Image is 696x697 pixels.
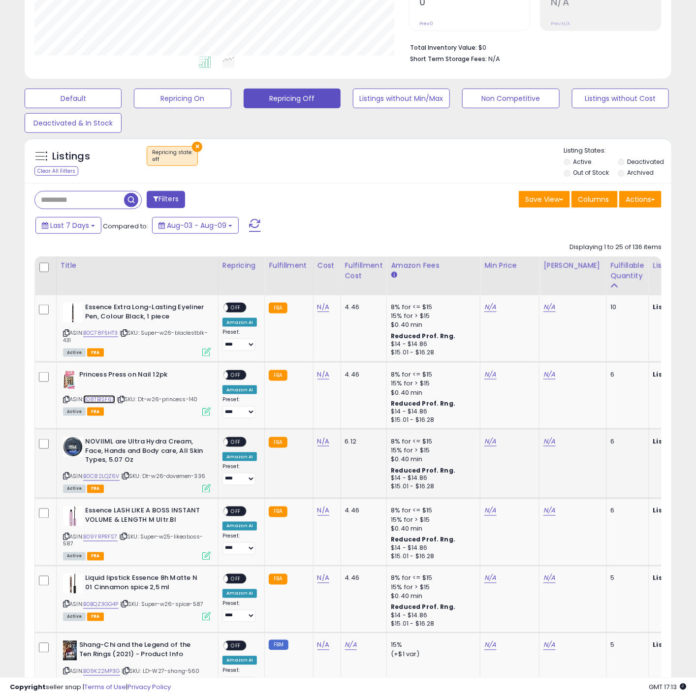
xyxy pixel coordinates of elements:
div: $14 - $14.86 [391,408,473,416]
small: FBA [269,303,287,314]
div: 6 [611,437,641,446]
small: FBA [269,507,287,517]
button: Columns [571,191,618,208]
span: All listings currently available for purchase on Amazon [63,485,86,493]
div: Fulfillable Quantity [611,260,645,281]
a: N/A [317,370,329,380]
div: 6.12 [345,437,380,446]
div: 15% for > $15 [391,312,473,320]
img: 31temMurRbL._SL40_.jpg [63,574,83,594]
div: Preset: [222,601,257,623]
a: N/A [484,302,496,312]
div: Amazon AI [222,452,257,461]
a: N/A [484,506,496,516]
div: 15% for > $15 [391,446,473,455]
div: Title [61,260,214,271]
div: 4.46 [345,303,380,312]
a: N/A [543,573,555,583]
div: 6 [611,507,641,515]
a: N/A [317,506,329,516]
div: [PERSON_NAME] [543,260,602,271]
label: Archived [627,168,654,177]
div: 8% for <= $15 [391,437,473,446]
div: ASIN: [63,507,211,559]
div: 6 [611,370,641,379]
small: FBM [269,640,288,650]
span: FBA [87,613,104,621]
button: Save View [519,191,570,208]
span: All listings currently available for purchase on Amazon [63,613,86,621]
div: $0.40 min [391,455,473,464]
label: Out of Stock [573,168,609,177]
a: N/A [543,506,555,516]
div: $14 - $14.86 [391,475,473,483]
div: Preset: [222,329,257,351]
a: N/A [484,370,496,380]
a: N/A [345,640,357,650]
div: Amazon AI [222,385,257,394]
img: 51nqt2kiG7L._SL40_.jpg [63,641,77,661]
img: 21hhIHjmpXL._SL40_.jpg [63,303,83,322]
span: All listings currently available for purchase on Amazon [63,552,86,561]
div: Preset: [222,667,257,690]
button: Filters [147,191,185,208]
div: off [152,156,192,163]
span: Compared to: [103,222,148,231]
span: Aug-03 - Aug-09 [167,221,226,230]
div: $0.40 min [391,592,473,601]
a: N/A [317,302,329,312]
span: All listings currently available for purchase on Amazon [63,348,86,357]
div: 5 [611,574,641,583]
div: $0.40 min [391,320,473,329]
div: 4.46 [345,507,380,515]
div: $15.01 - $16.28 [391,416,473,424]
div: 15% for > $15 [391,516,473,525]
div: $0.40 min [391,525,473,534]
a: B08TB1SF67 [83,395,115,404]
a: B0C82LQZ6V [83,473,120,481]
a: N/A [317,437,329,446]
div: Preset: [222,463,257,485]
div: 15% for > $15 [391,583,473,592]
div: Repricing [222,260,260,271]
a: N/A [484,437,496,446]
a: B09K22MP3G [83,667,120,676]
small: FBA [269,370,287,381]
span: | SKU: LD-W27-shang-560 [122,667,200,675]
a: B0BQZ3GG4P [83,601,119,609]
button: Listings without Cost [572,89,669,108]
span: OFF [228,304,244,312]
div: $14 - $14.86 [391,340,473,348]
a: N/A [543,302,555,312]
a: N/A [543,370,555,380]
div: $15.01 - $16.28 [391,553,473,561]
a: Privacy Policy [127,682,171,692]
b: Short Term Storage Fees: [411,55,487,63]
div: Clear All Filters [34,166,78,176]
div: Displaying 1 to 25 of 136 items [569,243,662,252]
a: N/A [317,573,329,583]
div: $15.01 - $16.28 [391,620,473,629]
p: Listing States: [564,146,671,156]
a: N/A [484,640,496,650]
span: OFF [228,371,244,380]
div: 8% for <= $15 [391,507,473,515]
b: Reduced Prof. Rng. [391,332,455,340]
strong: Copyright [10,682,46,692]
span: N/A [489,54,501,63]
div: Amazon AI [222,318,257,327]
div: Amazon AI [222,656,257,665]
b: Reduced Prof. Rng. [391,399,455,408]
small: Prev: N/A [551,21,570,27]
small: FBA [269,574,287,585]
span: | SKU: Dt-w26-princess-140 [117,395,197,403]
div: Fulfillment [269,260,309,271]
div: Cost [317,260,337,271]
a: N/A [317,640,329,650]
span: OFF [228,507,244,516]
span: Last 7 Days [50,221,89,230]
button: Repricing Off [244,89,341,108]
b: Total Inventory Value: [411,43,477,52]
span: OFF [228,438,244,446]
span: 2025-08-17 17:13 GMT [649,682,686,692]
